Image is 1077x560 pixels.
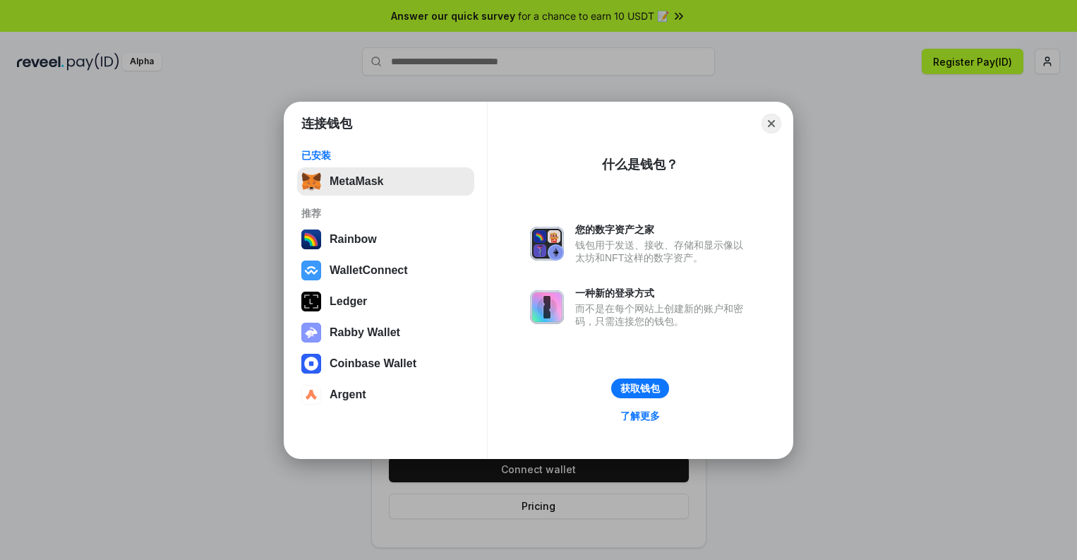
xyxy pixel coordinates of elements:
div: WalletConnect [330,264,408,277]
button: Rabby Wallet [297,318,474,347]
button: MetaMask [297,167,474,196]
div: 获取钱包 [620,382,660,395]
button: Ledger [297,287,474,316]
button: WalletConnect [297,256,474,285]
div: Argent [330,388,366,401]
button: Coinbase Wallet [297,350,474,378]
img: svg+xml,%3Csvg%20width%3D%2228%22%20height%3D%2228%22%20viewBox%3D%220%200%2028%2028%22%20fill%3D... [301,354,321,374]
a: 了解更多 [612,407,668,425]
div: Rainbow [330,233,377,246]
img: svg+xml,%3Csvg%20width%3D%2228%22%20height%3D%2228%22%20viewBox%3D%220%200%2028%2028%22%20fill%3D... [301,261,321,280]
div: 一种新的登录方式 [575,287,750,299]
div: 而不是在每个网站上创建新的账户和密码，只需连接您的钱包。 [575,302,750,328]
img: svg+xml,%3Csvg%20xmlns%3D%22http%3A%2F%2Fwww.w3.org%2F2000%2Fsvg%22%20width%3D%2228%22%20height%3... [301,292,321,311]
div: 已安装 [301,149,470,162]
div: MetaMask [330,175,383,188]
div: 您的数字资产之家 [575,223,750,236]
div: Coinbase Wallet [330,357,416,370]
div: 什么是钱包？ [602,156,678,173]
h1: 连接钱包 [301,115,352,132]
img: svg+xml,%3Csvg%20fill%3D%22none%22%20height%3D%2233%22%20viewBox%3D%220%200%2035%2033%22%20width%... [301,172,321,191]
img: svg+xml,%3Csvg%20width%3D%22120%22%20height%3D%22120%22%20viewBox%3D%220%200%20120%20120%22%20fil... [301,230,321,249]
img: svg+xml,%3Csvg%20width%3D%2228%22%20height%3D%2228%22%20viewBox%3D%220%200%2028%2028%22%20fill%3D... [301,385,321,405]
div: 推荐 [301,207,470,220]
div: 了解更多 [620,410,660,422]
div: Rabby Wallet [330,326,400,339]
button: 获取钱包 [611,379,669,398]
img: svg+xml,%3Csvg%20xmlns%3D%22http%3A%2F%2Fwww.w3.org%2F2000%2Fsvg%22%20fill%3D%22none%22%20viewBox... [530,290,564,324]
button: Close [762,114,781,133]
img: svg+xml,%3Csvg%20xmlns%3D%22http%3A%2F%2Fwww.w3.org%2F2000%2Fsvg%22%20fill%3D%22none%22%20viewBox... [301,323,321,342]
img: svg+xml,%3Csvg%20xmlns%3D%22http%3A%2F%2Fwww.w3.org%2F2000%2Fsvg%22%20fill%3D%22none%22%20viewBox... [530,227,564,261]
div: Ledger [330,295,367,308]
div: 钱包用于发送、接收、存储和显示像以太坊和NFT这样的数字资产。 [575,239,750,264]
button: Rainbow [297,225,474,254]
button: Argent [297,381,474,409]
